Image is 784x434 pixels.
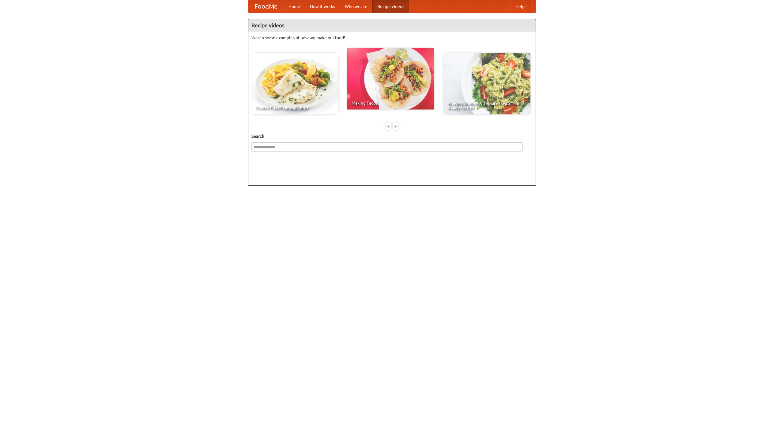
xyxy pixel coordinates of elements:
[448,102,526,110] span: An Easy, Summery Tomato Pasta That's Ready for Fall
[393,122,398,130] div: »
[347,48,434,109] a: Making Tacos
[372,0,409,13] a: Recipe videos
[340,0,372,13] a: Who we are
[248,0,284,13] a: FoodMe
[248,19,536,32] h4: Recipe videos
[251,133,533,139] h5: Search
[251,35,533,41] p: Watch some examples of how we make our food!
[511,0,530,13] a: Help
[251,53,338,114] a: French Fries Fish and Chips
[386,122,391,130] div: «
[256,106,334,110] span: French Fries Fish and Chips
[443,53,530,114] a: An Easy, Summery Tomato Pasta That's Ready for Fall
[352,101,430,105] span: Making Tacos
[305,0,340,13] a: How it works
[284,0,305,13] a: Home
